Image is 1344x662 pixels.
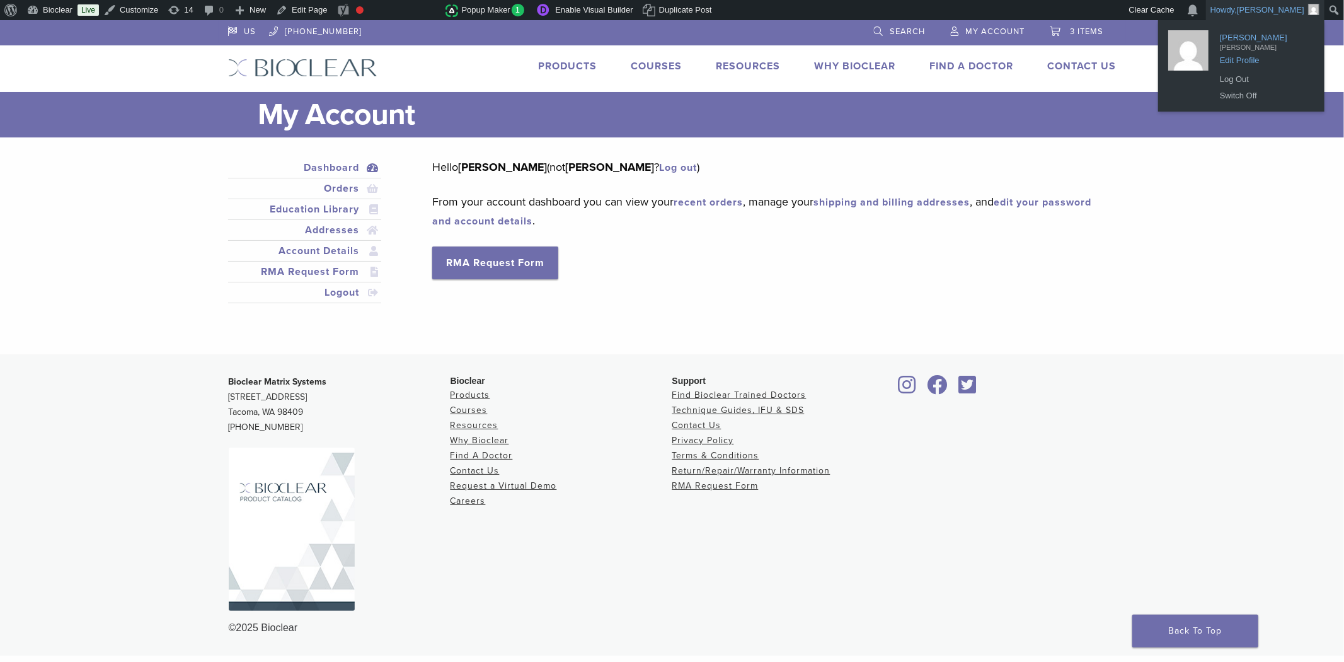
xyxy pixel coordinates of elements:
[231,285,379,300] a: Logout
[672,390,807,400] a: Find Bioclear Trained Doctors
[1158,20,1324,112] ul: Howdy, Tanya Copeman
[258,92,1117,137] h1: My Account
[451,450,513,461] a: Find A Doctor
[1050,20,1104,39] a: 3 items
[659,161,697,174] a: Log out
[451,376,485,386] span: Bioclear
[672,465,830,476] a: Return/Repair/Warranty Information
[451,480,557,491] a: Request a Virtual Demo
[458,160,547,174] strong: [PERSON_NAME]
[672,405,805,415] a: Technique Guides, IFU & SDS
[1132,615,1258,647] a: Back To Top
[231,181,379,196] a: Orders
[375,3,445,18] img: Views over 48 hours. Click for more Jetpack Stats.
[78,4,99,16] a: Live
[1237,5,1304,15] span: [PERSON_NAME]
[1220,50,1308,62] span: Edit Profile
[451,465,500,476] a: Contact Us
[356,6,364,14] div: Focus keyphrase not set
[955,383,981,395] a: Bioclear
[813,196,970,209] a: shipping and billing addresses
[229,376,327,387] strong: Bioclear Matrix Systems
[231,243,379,258] a: Account Details
[672,435,734,446] a: Privacy Policy
[631,60,682,73] a: Courses
[672,420,721,431] a: Contact Us
[672,450,759,461] a: Terms & Conditions
[815,60,896,73] a: Why Bioclear
[930,60,1014,73] a: Find A Doctor
[432,158,1097,177] p: Hello (not ? )
[269,20,362,39] a: [PHONE_NUMBER]
[1220,39,1308,50] span: [PERSON_NAME]
[716,60,781,73] a: Resources
[229,375,451,435] p: [STREET_ADDRESS] Tacoma, WA 98409 [PHONE_NUMBER]
[1220,28,1308,39] span: [PERSON_NAME]
[451,496,486,506] a: Careers
[1048,60,1117,73] a: Contact Us
[451,435,509,446] a: Why Bioclear
[923,383,952,395] a: Bioclear
[672,376,706,386] span: Support
[432,247,558,279] a: RMA Request Form
[451,405,488,415] a: Courses
[539,60,597,73] a: Products
[512,4,525,16] span: 1
[231,223,379,238] a: Addresses
[231,264,379,279] a: RMA Request Form
[890,26,926,37] span: Search
[874,20,926,39] a: Search
[672,480,759,491] a: RMA Request Form
[229,448,355,611] img: Bioclear
[228,158,382,318] nav: Account pages
[432,192,1097,230] p: From your account dashboard you can view your , manage your , and .
[565,160,654,174] strong: [PERSON_NAME]
[228,20,256,39] a: US
[231,160,379,175] a: Dashboard
[1214,71,1314,88] a: Log Out
[894,383,921,395] a: Bioclear
[228,59,377,77] img: Bioclear
[951,20,1025,39] a: My Account
[1214,88,1314,104] a: Switch Off
[1071,26,1104,37] span: 3 items
[231,202,379,217] a: Education Library
[229,620,1116,636] div: ©2025 Bioclear
[451,420,498,431] a: Resources
[966,26,1025,37] span: My Account
[674,196,743,209] a: recent orders
[451,390,490,400] a: Products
